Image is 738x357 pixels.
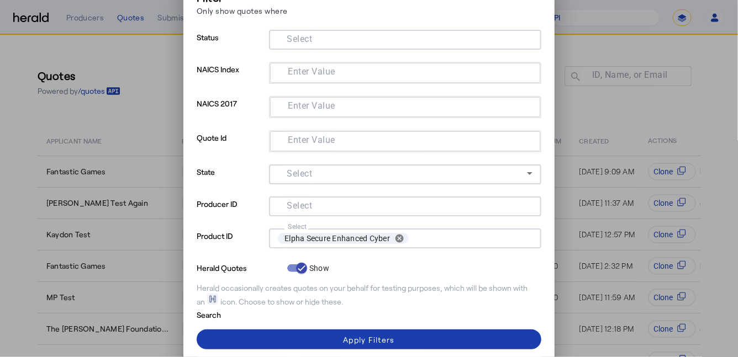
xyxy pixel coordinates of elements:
button: remove Elpha Secure Enhanced Cyber [390,233,409,243]
button: Apply Filters [197,329,541,349]
div: Apply Filters [343,334,394,345]
p: Quote Id [197,130,265,164]
mat-label: Enter Value [288,67,335,77]
mat-label: Select [287,169,312,179]
p: Status [197,30,265,62]
p: Herald Quotes [197,260,283,274]
p: Search [197,307,283,321]
mat-chip-grid: Selection [279,65,531,78]
p: NAICS 2017 [197,96,265,130]
mat-label: Select [287,34,312,45]
mat-label: Enter Value [288,101,335,111]
span: Elpha Secure Enhanced Cyber [284,233,390,244]
div: Herald occasionally creates quotes on your behalf for testing purposes, which will be shown with ... [197,283,541,307]
mat-chip-grid: Selection [279,134,531,147]
mat-chip-grid: Selection [278,32,533,45]
mat-chip-grid: Selection [278,199,533,212]
p: Producer ID [197,196,265,228]
mat-label: Select [287,201,312,211]
label: Show [307,263,329,274]
mat-chip-grid: Selection [279,99,531,113]
mat-label: Select [288,223,307,231]
p: Only show quotes where [197,5,288,17]
p: State [197,164,265,196]
p: NAICS Index [197,62,265,96]
mat-label: Enter Value [288,135,335,146]
mat-chip-grid: Selection [278,231,533,246]
p: Product ID [197,228,265,260]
